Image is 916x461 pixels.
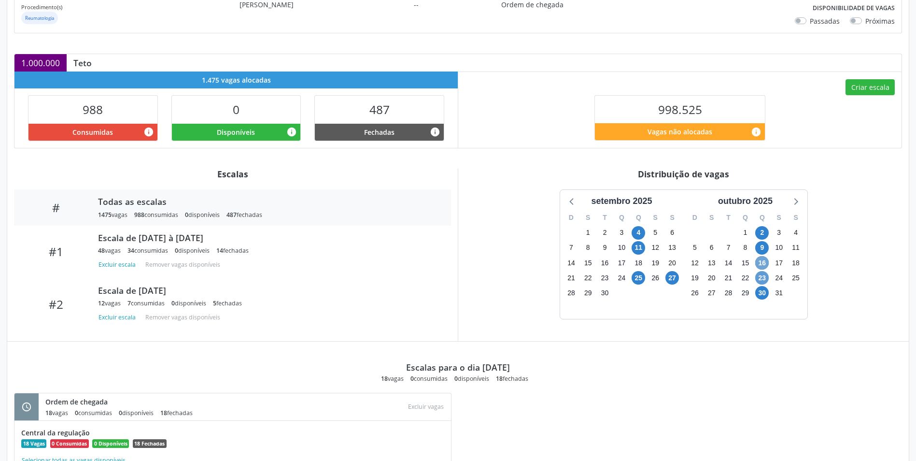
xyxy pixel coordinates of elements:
[410,375,414,383] span: 0
[738,271,752,285] span: quarta-feira, 22 de outubro de 2025
[648,256,662,270] span: sexta-feira, 19 de setembro de 2025
[665,256,679,270] span: sábado, 20 de setembro de 2025
[127,299,131,307] span: 7
[754,210,771,225] div: Q
[226,211,237,219] span: 487
[865,16,895,26] label: Próximas
[98,232,437,243] div: Escala de [DATE] à [DATE]
[217,127,255,137] span: Disponíveis
[772,256,786,270] span: sexta-feira, 17 de outubro de 2025
[664,210,681,225] div: S
[705,271,719,285] span: segunda-feira, 20 de outubro de 2025
[25,15,54,21] small: Reumatologia
[598,271,612,285] span: terça-feira, 23 de setembro de 2025
[160,409,167,417] span: 18
[175,246,210,255] div: disponíveis
[430,127,440,137] i: Vagas alocadas e sem marcações associadas que tiveram sua disponibilidade fechada
[615,226,628,240] span: quarta-feira, 3 de setembro de 2025
[45,409,68,417] div: vagas
[688,286,702,300] span: domingo, 26 de outubro de 2025
[286,127,297,137] i: Vagas alocadas e sem marcações associadas
[216,246,223,255] span: 14
[185,211,220,219] div: disponíveis
[789,226,803,240] span: sábado, 4 de outubro de 2025
[21,245,91,259] div: #1
[92,439,129,448] span: 0 Disponíveis
[722,241,735,255] span: terça-feira, 7 de outubro de 2025
[615,256,628,270] span: quarta-feira, 17 de setembro de 2025
[496,375,503,383] span: 18
[665,226,679,240] span: sábado, 6 de setembro de 2025
[454,375,489,383] div: disponíveis
[496,375,528,383] div: fechadas
[98,299,105,307] span: 12
[632,271,645,285] span: quinta-feira, 25 de setembro de 2025
[581,241,595,255] span: segunda-feira, 8 de setembro de 2025
[598,256,612,270] span: terça-feira, 16 de setembro de 2025
[705,286,719,300] span: segunda-feira, 27 de outubro de 2025
[647,210,664,225] div: S
[98,246,121,255] div: vagas
[722,271,735,285] span: terça-feira, 21 de outubro de 2025
[579,210,596,225] div: S
[648,127,712,137] span: Vagas não alocadas
[598,226,612,240] span: terça-feira, 2 de setembro de 2025
[564,256,578,270] span: domingo, 14 de setembro de 2025
[581,226,595,240] span: segunda-feira, 1 de setembro de 2025
[127,246,168,255] div: consumidas
[465,169,902,179] div: Distribuição de vagas
[50,439,89,448] span: 0 Consumidas
[846,79,895,96] button: Criar escala
[404,400,448,413] div: Escolha as vagas para excluir
[737,210,754,225] div: Q
[410,375,448,383] div: consumidas
[665,241,679,255] span: sábado, 13 de setembro de 2025
[738,241,752,255] span: quarta-feira, 8 de outubro de 2025
[665,271,679,285] span: sábado, 27 de setembro de 2025
[581,286,595,300] span: segunda-feira, 29 de setembro de 2025
[772,271,786,285] span: sexta-feira, 24 de outubro de 2025
[772,226,786,240] span: sexta-feira, 3 de outubro de 2025
[755,226,769,240] span: quinta-feira, 2 de outubro de 2025
[755,241,769,255] span: quinta-feira, 9 de outubro de 2025
[810,16,840,26] label: Passadas
[581,256,595,270] span: segunda-feira, 15 de setembro de 2025
[563,210,580,225] div: D
[722,286,735,300] span: terça-feira, 28 de outubro de 2025
[788,210,804,225] div: S
[714,195,776,208] div: outubro 2025
[813,1,895,16] label: Disponibilidade de vagas
[738,256,752,270] span: quarta-feira, 15 de outubro de 2025
[185,211,188,219] span: 0
[21,3,62,11] small: Procedimento(s)
[755,256,769,270] span: quinta-feira, 16 de outubro de 2025
[688,256,702,270] span: domingo, 12 de outubro de 2025
[738,226,752,240] span: quarta-feira, 1 de outubro de 2025
[98,196,437,207] div: Todas as escalas
[772,286,786,300] span: sexta-feira, 31 de outubro de 2025
[98,285,437,296] div: Escala de [DATE]
[615,271,628,285] span: quarta-feira, 24 de setembro de 2025
[564,271,578,285] span: domingo, 21 de setembro de 2025
[687,210,704,225] div: D
[14,72,458,88] div: 1.475 vagas alocadas
[564,241,578,255] span: domingo, 7 de setembro de 2025
[658,101,702,117] span: 998.525
[98,246,105,255] span: 48
[581,271,595,285] span: segunda-feira, 22 de setembro de 2025
[134,211,144,219] span: 988
[171,299,206,307] div: disponíveis
[615,241,628,255] span: quarta-feira, 10 de setembro de 2025
[789,271,803,285] span: sábado, 25 de outubro de 2025
[755,286,769,300] span: quinta-feira, 30 de outubro de 2025
[648,226,662,240] span: sexta-feira, 5 de setembro de 2025
[381,375,388,383] span: 18
[75,409,112,417] div: consumidas
[45,397,199,407] div: Ordem de chegada
[632,256,645,270] span: quinta-feira, 18 de setembro de 2025
[98,299,121,307] div: vagas
[587,195,656,208] div: setembro 2025
[171,299,175,307] span: 0
[133,439,167,448] span: 18 Fechadas
[564,286,578,300] span: domingo, 28 de setembro de 2025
